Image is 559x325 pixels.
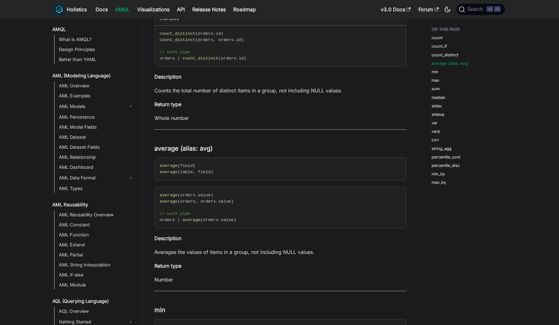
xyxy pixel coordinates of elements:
[57,81,136,90] a: AML Overview
[57,281,136,289] a: AML Module
[415,4,443,14] a: Forum
[198,38,213,42] span: orders
[154,101,181,107] strong: Return type
[218,38,234,42] span: orders
[154,74,181,80] strong: Description
[195,199,198,204] span: ,
[487,6,493,12] kbd: ⌘
[236,56,239,61] span: .
[57,184,136,193] a: AML Types
[216,31,221,36] span: id
[57,307,136,316] a: AQL Overview
[178,218,180,222] span: |
[221,31,223,36] span: )
[180,163,193,168] span: field
[133,4,173,14] a: Visualizations
[57,210,136,219] a: AML Reusability Overview
[183,56,218,61] span: count_distinct
[221,56,236,61] span: orders
[432,77,439,83] a: max
[213,31,216,36] span: .
[57,55,136,64] a: Better than YAML
[443,4,453,14] button: Switch between dark and light mode (currently dark mode)
[432,120,437,126] a: var
[198,170,211,174] span: field
[180,193,195,198] span: orders
[154,276,406,283] p: Number
[154,306,406,314] h3: min
[432,95,445,101] a: median
[432,179,446,185] a: max_by
[57,123,136,132] a: AML Model Fields
[154,235,181,241] strong: Description
[178,170,180,174] span: (
[432,154,460,160] a: percentile_cont
[432,111,444,117] a: stdevp
[377,4,415,14] a: v3.0 Docs
[48,19,142,325] nav: Docs sidebar
[432,103,442,109] a: stdev
[57,35,136,44] a: What is AMQL?
[198,193,211,198] span: value
[160,199,178,204] span: average
[432,69,438,75] a: min
[203,218,218,222] span: orders
[231,199,234,204] span: )
[57,163,136,172] a: AML Dashboard
[57,143,136,152] a: AML Dataset Fields
[211,193,213,198] span: )
[211,170,213,174] span: )
[125,173,136,183] button: Expand sidebar category 'AML Data Format'
[432,137,439,143] a: corr
[244,56,246,61] span: )
[160,218,175,222] span: orders
[239,56,244,61] span: id
[57,240,136,249] a: AML Extend
[193,163,195,168] span: )
[234,38,236,42] span: .
[173,4,189,14] a: API
[195,193,198,198] span: .
[456,4,505,15] button: Search (Command+K)
[50,297,136,306] a: AQL (Querying Language)
[57,220,136,229] a: AML Constant
[125,101,136,111] button: Expand sidebar category 'AML Models'
[160,56,175,61] span: orders
[54,4,64,14] img: Holistics
[432,128,440,134] a: varp
[200,218,203,222] span: (
[189,4,230,14] a: Release Notes
[432,86,440,92] a: sum
[92,4,111,14] a: Docs
[50,25,136,34] a: AMQL
[178,193,180,198] span: (
[160,50,190,54] span: // with pipe
[57,133,136,142] a: AML Dataset
[195,38,198,42] span: (
[465,7,487,12] span: Search
[178,199,180,204] span: (
[67,6,87,13] b: Holistics
[50,71,136,80] a: AML (Modeling Language)
[180,199,195,204] span: orders
[160,170,178,174] span: average
[432,43,447,49] a: count_if
[57,153,136,162] a: AML Relationship
[198,31,213,36] span: orders
[50,200,136,209] a: AML Reusability
[230,4,260,14] a: Roadmap
[178,163,180,168] span: (
[57,230,136,239] a: AML Function
[218,218,221,222] span: .
[218,56,221,61] span: (
[54,4,87,14] a: HolisticsHolistics
[494,6,500,12] kbd: K
[432,146,452,152] a: string_agg
[432,162,460,168] a: percentile_disc
[432,171,445,177] a: min_by
[154,114,406,122] p: Whole number
[432,60,469,66] a: average (alias: avg)
[57,113,136,121] a: AML Persistence
[154,87,406,94] p: Counts the total number of distinct items in a group, not including NULL values.
[111,4,133,14] a: AMQL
